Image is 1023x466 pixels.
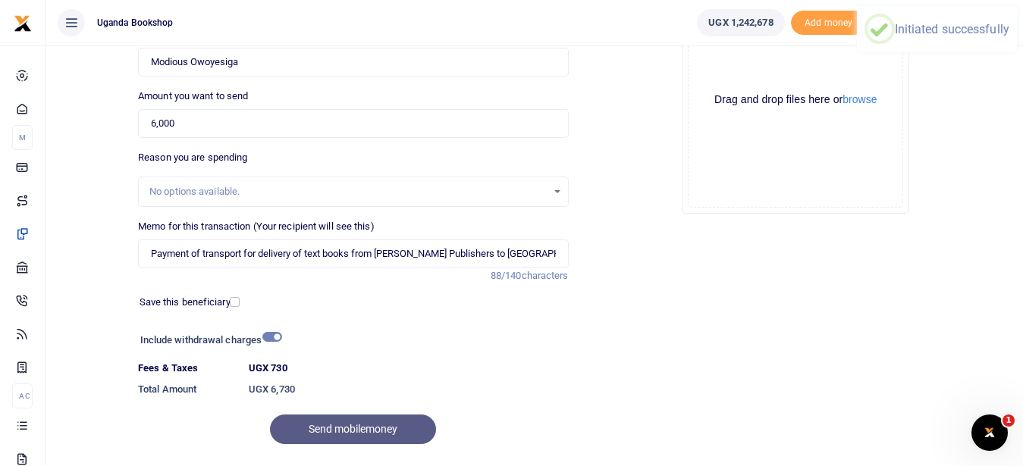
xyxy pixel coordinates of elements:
h6: Include withdrawal charges [140,334,275,346]
label: Memo for this transaction (Your recipient will see this) [138,219,375,234]
span: 88/140 [491,270,522,281]
div: Initiated successfully [895,22,1009,36]
input: Enter extra information [138,239,568,268]
span: UGX 1,242,678 [708,15,773,30]
dt: Fees & Taxes [132,361,243,376]
iframe: Intercom live chat [971,414,1008,451]
label: Reason you are spending [138,150,247,165]
input: MTN & Airtel numbers are validated [138,48,568,77]
div: No options available. [149,184,546,199]
label: UGX 730 [249,361,287,376]
button: browse [843,94,877,105]
label: Amount you want to send [138,89,248,104]
span: Add money [791,11,867,36]
a: Add money [791,16,867,27]
li: M [12,125,33,150]
span: characters [522,270,569,281]
li: Wallet ballance [691,9,790,36]
input: UGX [138,109,568,138]
li: Toup your wallet [791,11,867,36]
img: logo-small [14,14,32,33]
span: Uganda bookshop [91,16,180,30]
div: Drag and drop files here or [689,92,902,107]
li: Ac [12,383,33,408]
h6: UGX 6,730 [249,383,569,396]
span: 1 [1003,414,1015,427]
a: UGX 1,242,678 [697,9,784,36]
label: Save this beneficiary [140,295,231,310]
a: logo-small logo-large logo-large [14,17,32,28]
h6: Total Amount [138,383,237,396]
